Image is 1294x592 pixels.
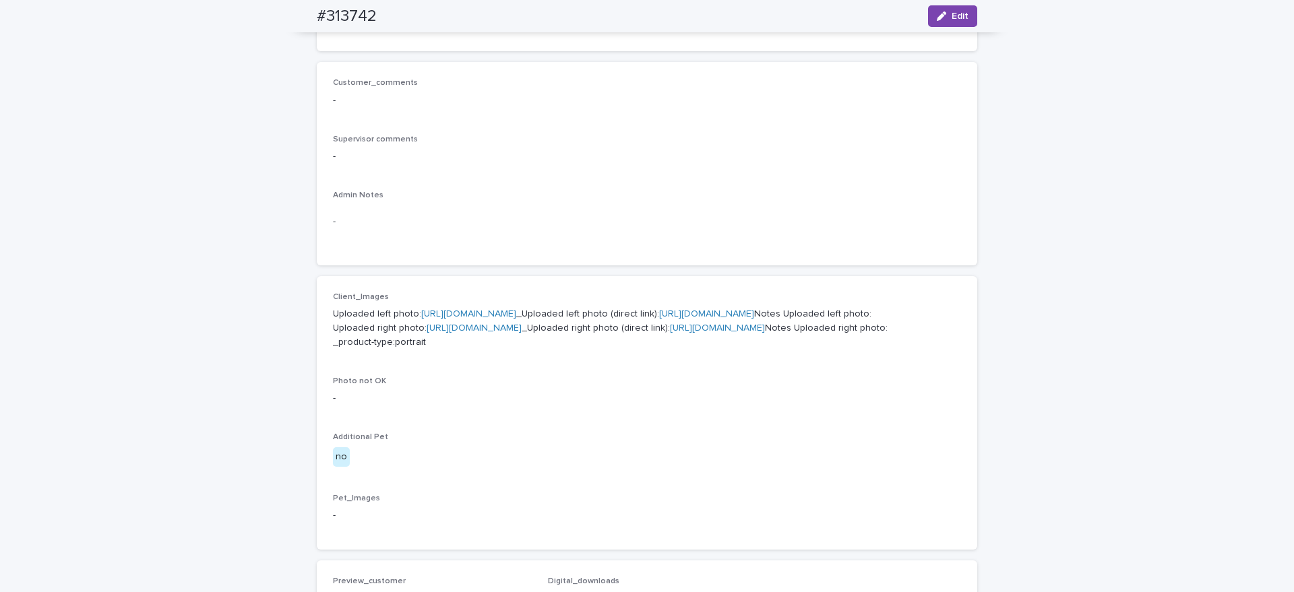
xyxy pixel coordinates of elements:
span: Supervisor comments [333,135,418,143]
p: Uploaded left photo: _Uploaded left photo (direct link): Notes Uploaded left photo: Uploaded righ... [333,307,961,349]
span: Pet_Images [333,494,380,502]
a: [URL][DOMAIN_NAME] [427,323,522,333]
p: - [333,150,961,164]
span: Customer_comments [333,79,418,87]
p: - [333,391,961,405]
div: no [333,447,350,467]
a: [URL][DOMAIN_NAME] [659,309,754,319]
p: - [333,508,961,523]
a: [URL][DOMAIN_NAME] [421,309,516,319]
p: - [333,215,961,229]
span: Edit [952,11,968,21]
span: Client_Images [333,293,389,301]
span: Admin Notes [333,191,383,199]
span: Digital_downloads [548,577,619,585]
span: Preview_customer [333,577,406,585]
span: Photo not OK [333,377,386,385]
span: Additional Pet [333,433,388,441]
a: [URL][DOMAIN_NAME] [670,323,765,333]
button: Edit [928,5,977,27]
p: - [333,94,961,108]
h2: #313742 [317,7,377,26]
